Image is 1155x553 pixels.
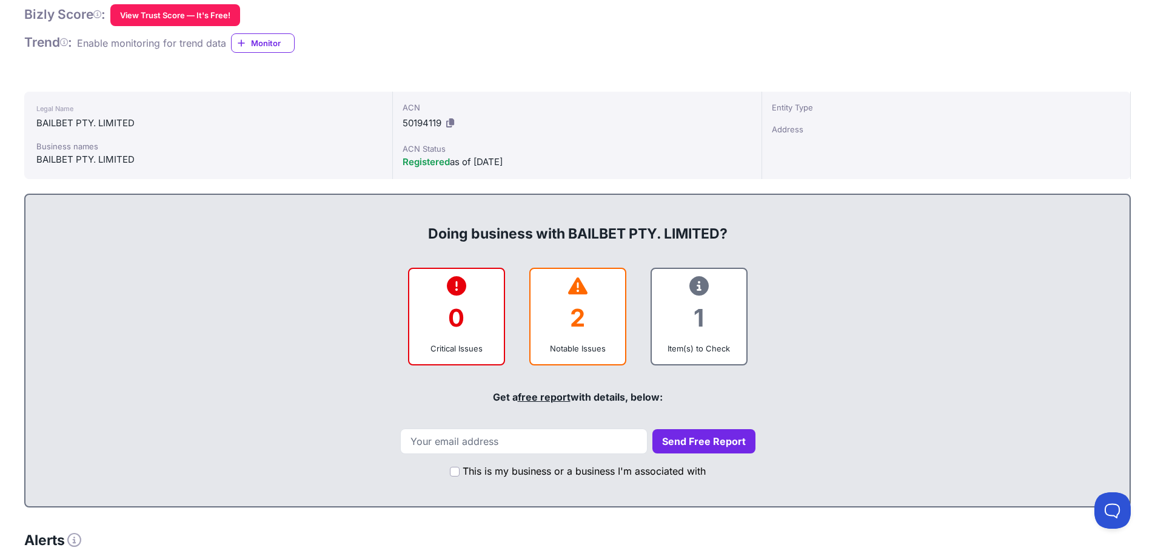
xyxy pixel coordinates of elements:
a: free report [518,391,571,403]
div: Doing business with BAILBET PTY. LIMITED? [38,205,1117,243]
div: ACN [403,101,751,114]
span: 50194119 [403,117,441,129]
div: Enable monitoring for trend data [77,36,226,50]
div: Critical Issues [419,342,494,355]
div: Notable Issues [540,342,615,355]
div: Address [772,123,1120,135]
h3: Alerts [24,532,81,549]
div: 0 [419,293,494,342]
h1: Bizly Score : [24,7,105,22]
span: Monitor [251,37,294,49]
div: Entity Type [772,101,1120,114]
input: Your email address [400,429,648,454]
div: as of [DATE] [403,155,751,169]
div: 1 [661,293,737,342]
span: Get a with details, below: [493,391,663,403]
div: BAILBET PTY. LIMITED [36,116,380,131]
span: Registered [403,156,450,168]
iframe: Toggle Customer Support [1094,492,1131,529]
div: Item(s) to Check [661,342,737,355]
button: Send Free Report [652,429,755,453]
button: View Trust Score — It's Free! [110,4,240,26]
div: Legal Name [36,101,380,116]
div: BAILBET PTY. LIMITED [36,152,380,167]
div: Business names [36,140,380,152]
div: 2 [540,293,615,342]
div: ACN Status [403,143,751,155]
span: Trend : [24,35,72,50]
label: This is my business or a business I'm associated with [463,464,706,478]
a: Monitor [231,33,295,53]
